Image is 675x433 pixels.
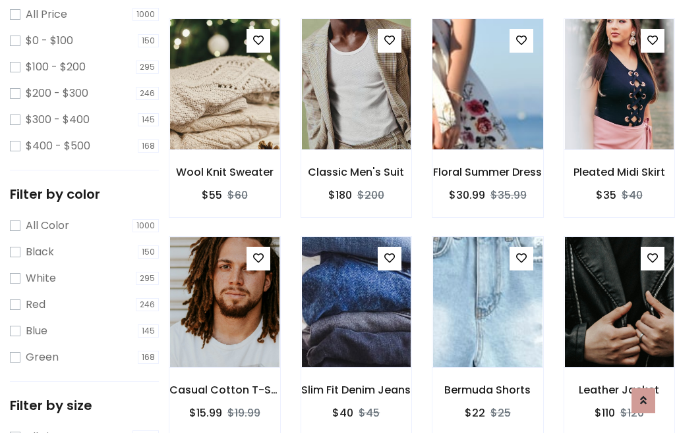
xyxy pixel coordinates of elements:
del: $200 [357,188,384,203]
del: $120 [620,405,644,420]
label: $200 - $300 [26,86,88,101]
h5: Filter by color [10,186,159,202]
span: 168 [138,140,159,153]
h6: $180 [328,189,352,201]
del: $40 [622,188,643,203]
label: All Price [26,7,67,22]
h5: Filter by size [10,397,159,413]
h6: $40 [332,407,353,419]
label: $400 - $500 [26,138,90,154]
label: $0 - $100 [26,33,73,49]
span: 168 [138,351,159,364]
h6: Casual Cotton T-Shirt [169,384,280,396]
del: $35.99 [490,188,527,203]
h6: Classic Men's Suit [301,166,412,178]
h6: $110 [595,407,615,419]
label: White [26,270,56,286]
label: Black [26,244,54,260]
h6: Slim Fit Denim Jeans [301,384,412,396]
del: $19.99 [227,405,260,420]
h6: $22 [465,407,485,419]
span: 1000 [132,219,159,232]
label: All Color [26,218,69,234]
del: $25 [490,405,511,420]
span: 150 [138,34,159,47]
label: Blue [26,323,47,339]
del: $60 [227,188,248,203]
h6: Floral Summer Dress [432,166,543,178]
h6: $15.99 [189,407,222,419]
span: 1000 [132,8,159,21]
span: 246 [136,298,159,311]
span: 295 [136,61,159,74]
span: 145 [138,113,159,126]
label: Red [26,297,45,313]
span: 295 [136,272,159,285]
h6: $55 [202,189,222,201]
span: 145 [138,324,159,338]
h6: Wool Knit Sweater [169,166,280,178]
label: Green [26,349,59,365]
h6: Pleated Midi Skirt [564,166,675,178]
del: $45 [359,405,380,420]
label: $100 - $200 [26,59,86,75]
h6: $35 [596,189,616,201]
h6: Leather Jacket [564,384,675,396]
label: $300 - $400 [26,112,90,128]
h6: Bermuda Shorts [432,384,543,396]
span: 246 [136,87,159,100]
span: 150 [138,245,159,259]
h6: $30.99 [449,189,485,201]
